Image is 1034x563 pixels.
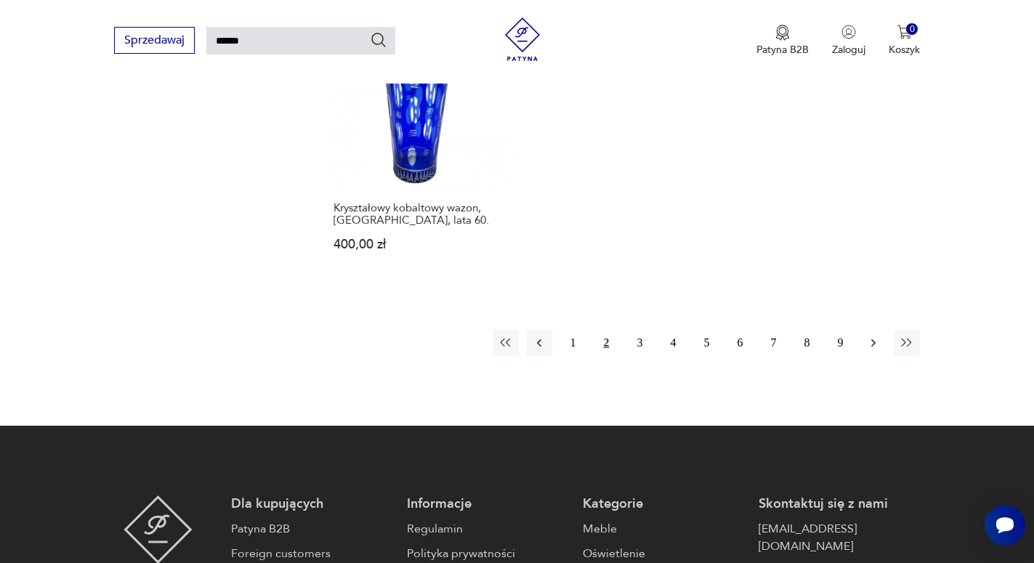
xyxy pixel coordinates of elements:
[560,330,586,356] button: 1
[334,202,509,227] h3: Kryształowy kobaltowy wazon, [GEOGRAPHIC_DATA], lata 60.
[626,330,653,356] button: 3
[370,31,387,49] button: Szukaj
[889,25,920,57] button: 0Koszyk
[793,330,820,356] button: 8
[832,25,865,57] button: Zaloguj
[775,25,790,41] img: Ikona medalu
[827,330,853,356] button: 9
[906,23,918,36] div: 0
[759,495,920,513] p: Skontaktuj się z nami
[114,36,195,46] a: Sprzedawaj
[327,2,515,279] a: Kryształowy kobaltowy wazon, Polska, lata 60.Kryształowy kobaltowy wazon, [GEOGRAPHIC_DATA], lata...
[583,495,744,513] p: Kategorie
[501,17,544,61] img: Patyna - sklep z meblami i dekoracjami vintage
[407,495,568,513] p: Informacje
[334,238,509,251] p: 400,00 zł
[407,520,568,538] a: Regulamin
[756,43,809,57] p: Patyna B2B
[114,27,195,54] button: Sprzedawaj
[760,330,786,356] button: 7
[841,25,856,39] img: Ikonka użytkownika
[985,505,1025,546] iframe: Smartsupp widget button
[727,330,753,356] button: 6
[583,545,744,562] a: Oświetlenie
[407,545,568,562] a: Polityka prywatności
[897,25,912,39] img: Ikona koszyka
[756,25,809,57] a: Ikona medaluPatyna B2B
[231,520,392,538] a: Patyna B2B
[593,330,619,356] button: 2
[759,520,920,555] a: [EMAIL_ADDRESS][DOMAIN_NAME]
[832,43,865,57] p: Zaloguj
[756,25,809,57] button: Patyna B2B
[231,545,392,562] a: Foreign customers
[583,520,744,538] a: Meble
[231,495,392,513] p: Dla kupujących
[693,330,719,356] button: 5
[660,330,686,356] button: 4
[889,43,920,57] p: Koszyk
